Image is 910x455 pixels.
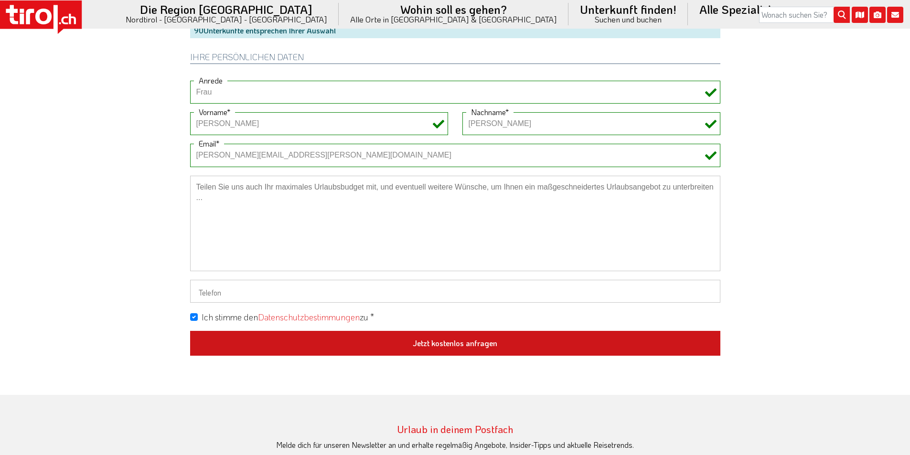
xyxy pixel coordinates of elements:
[126,15,327,23] small: Nordtirol - [GEOGRAPHIC_DATA] - [GEOGRAPHIC_DATA]
[190,440,720,450] div: Melde dich für unseren Newsletter an und erhalte regelmäßig Angebote, Insider-Tipps und aktuelle ...
[887,7,903,23] i: Kontakt
[190,53,720,64] h2: Ihre persönlichen Daten
[580,15,676,23] small: Suchen und buchen
[869,7,886,23] i: Fotogalerie
[190,331,720,356] button: Jetzt kostenlos anfragen
[190,423,720,434] h3: Urlaub in deinem Postfach
[852,7,868,23] i: Karte öffnen
[202,311,374,323] label: Ich stimme den zu *
[759,7,850,23] input: Wonach suchen Sie?
[350,15,557,23] small: Alle Orte in [GEOGRAPHIC_DATA] & [GEOGRAPHIC_DATA]
[258,311,360,323] a: Datenschutzbestimmungen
